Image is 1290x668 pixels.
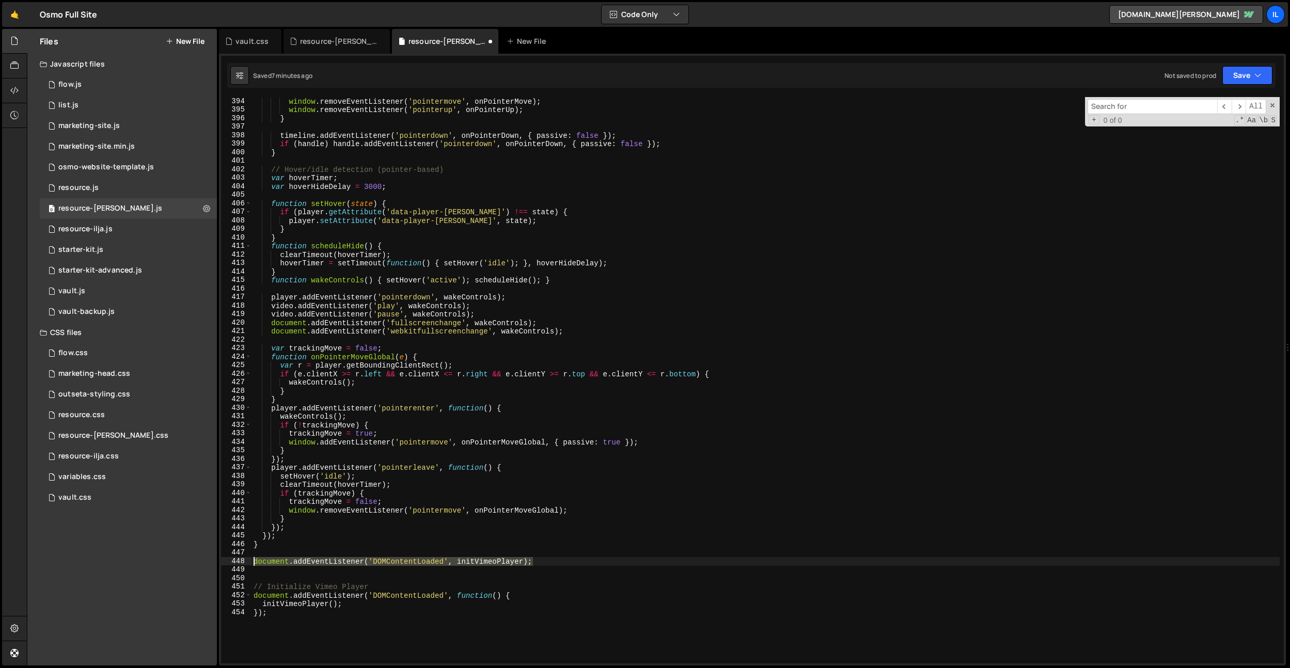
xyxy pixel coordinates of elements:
div: 444 [221,523,251,532]
div: 10598/28175.css [40,363,217,384]
div: 443 [221,514,251,523]
span: CaseSensitive Search [1246,115,1257,125]
div: 453 [221,599,251,608]
span: Toggle Replace mode [1089,115,1099,125]
div: resource-ilja.css [58,452,119,461]
div: 409 [221,225,251,233]
div: marketing-head.css [58,369,130,378]
div: 10598/27702.css [40,425,217,446]
div: marketing-site.js [58,121,120,131]
div: 429 [221,395,251,404]
span: RegExp Search [1234,115,1245,125]
span: 0 of 0 [1099,116,1126,125]
div: 450 [221,574,251,583]
div: 421 [221,327,251,336]
div: 441 [221,497,251,506]
div: 415 [221,276,251,284]
div: 426 [221,370,251,378]
div: vault.css [58,493,91,502]
div: 435 [221,446,251,455]
div: flow.js [58,80,82,89]
div: 432 [221,421,251,430]
div: outseta-styling.css [58,390,130,399]
div: 440 [221,489,251,498]
div: resource.js [58,183,99,193]
div: resource.css [58,410,105,420]
div: 431 [221,412,251,421]
a: [DOMAIN_NAME][PERSON_NAME] [1109,5,1263,24]
div: 438 [221,472,251,481]
div: 7 minutes ago [272,71,312,80]
div: 10598/27703.css [40,446,217,467]
div: 434 [221,438,251,447]
div: 405 [221,190,251,199]
div: starter-kit.js [58,245,103,255]
div: 419 [221,310,251,319]
span: Alt-Enter [1246,99,1266,114]
button: Code Only [602,5,688,24]
div: variables.css [58,472,106,482]
div: 10598/27699.css [40,405,217,425]
div: 448 [221,557,251,566]
div: 430 [221,404,251,412]
div: 10598/28174.js [40,116,217,136]
div: 400 [221,148,251,157]
div: flow.css [58,348,88,358]
span: Whole Word Search [1258,115,1269,125]
div: vault.css [235,36,269,46]
div: 10598/27499.css [40,384,217,405]
div: Il [1266,5,1285,24]
div: 411 [221,242,251,250]
div: CSS files [27,322,217,343]
div: vault-backup.js [58,307,115,316]
div: 394 [221,97,251,106]
div: marketing-site.min.js [58,142,135,151]
div: 416 [221,284,251,293]
div: 427 [221,378,251,387]
div: 401 [221,156,251,165]
div: 404 [221,182,251,191]
button: Save [1222,66,1272,85]
div: list.js [58,101,78,110]
span: ​ [1217,99,1232,114]
span: Search In Selection [1270,115,1277,125]
div: 10598/29018.js [40,157,217,178]
div: 428 [221,387,251,395]
div: Saved [253,71,312,80]
div: 10598/44726.js [40,260,217,281]
span: ​ [1232,99,1246,114]
div: 413 [221,259,251,267]
div: resource-[PERSON_NAME].css [58,431,168,440]
div: 437 [221,463,251,472]
div: 10598/27344.js [40,74,217,95]
div: osmo-website-template.js [58,163,154,172]
div: 10598/27705.js [40,178,217,198]
div: 402 [221,165,251,174]
div: 10598/28787.js [40,136,217,157]
div: 412 [221,250,251,259]
div: 10598/25101.js [40,301,217,322]
a: 🤙 [2,2,27,27]
div: 396 [221,114,251,123]
div: starter-kit-advanced.js [58,266,142,275]
div: 10598/44660.js [40,240,217,260]
div: 446 [221,540,251,549]
div: 452 [221,591,251,600]
div: 436 [221,455,251,464]
button: New File [166,37,204,45]
div: 395 [221,105,251,114]
div: 407 [221,208,251,216]
div: Osmo Full Site [40,8,97,21]
div: 418 [221,301,251,310]
div: 10598/27345.css [40,343,217,363]
div: Not saved to prod [1165,71,1216,80]
input: Search for [1088,99,1217,114]
div: 10598/25099.css [40,487,217,508]
div: 398 [221,131,251,140]
div: 10598/27701.js [40,198,217,219]
div: 408 [221,216,251,225]
div: resource-[PERSON_NAME].css [300,36,377,46]
div: resource-[PERSON_NAME].js [408,36,486,46]
div: 406 [221,199,251,208]
div: 410 [221,233,251,242]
